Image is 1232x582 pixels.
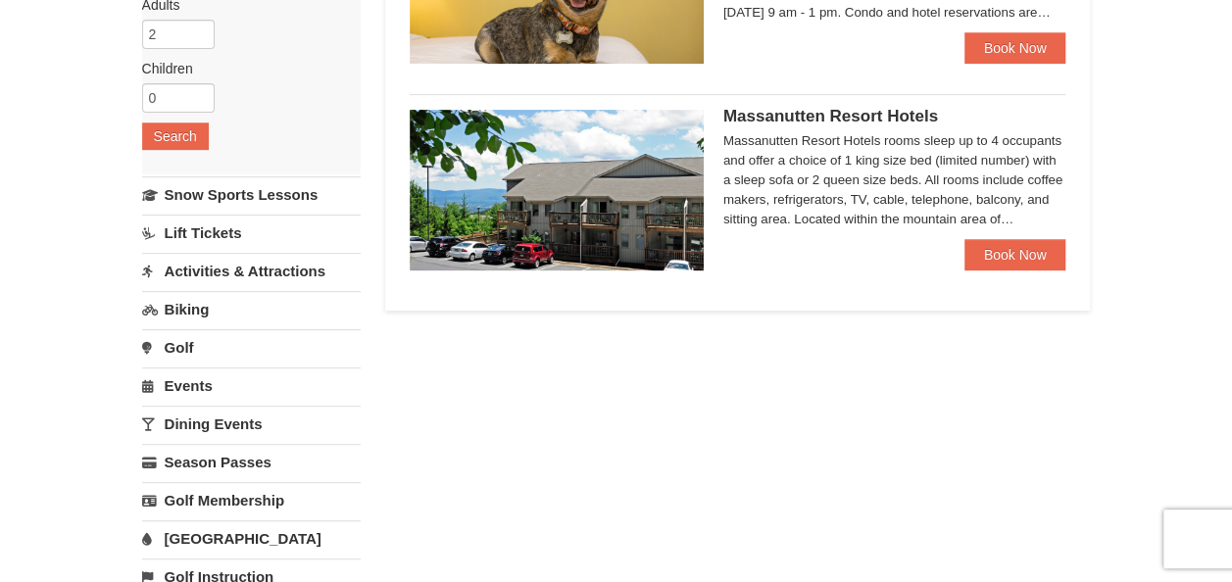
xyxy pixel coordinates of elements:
a: Activities & Attractions [142,253,361,289]
a: Book Now [964,32,1066,64]
img: 19219026-1-e3b4ac8e.jpg [410,110,704,270]
a: Season Passes [142,444,361,480]
button: Search [142,122,209,150]
span: Massanutten Resort Hotels [723,107,938,125]
a: Golf Membership [142,482,361,518]
a: Lift Tickets [142,215,361,251]
a: Events [142,367,361,404]
a: Biking [142,291,361,327]
a: Book Now [964,239,1066,270]
a: Dining Events [142,406,361,442]
a: [GEOGRAPHIC_DATA] [142,520,361,557]
a: Snow Sports Lessons [142,176,361,213]
div: Massanutten Resort Hotels rooms sleep up to 4 occupants and offer a choice of 1 king size bed (li... [723,131,1066,229]
label: Children [142,59,346,78]
a: Golf [142,329,361,365]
